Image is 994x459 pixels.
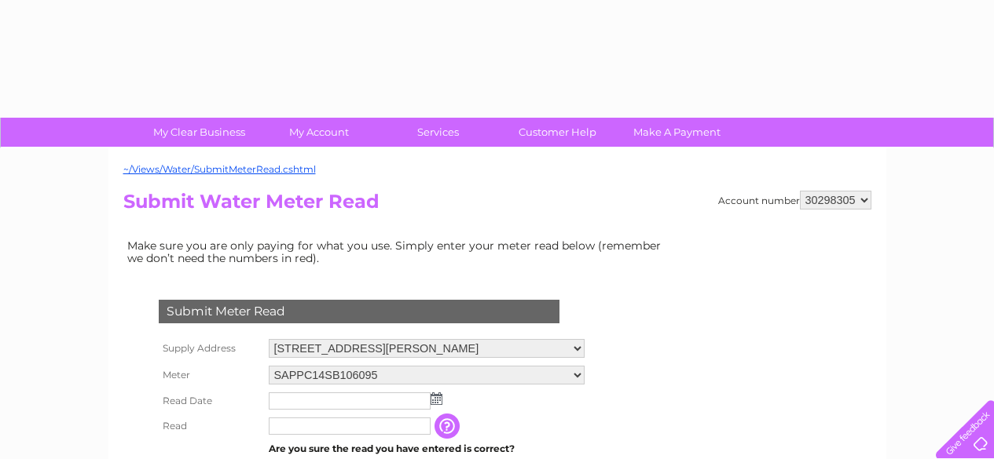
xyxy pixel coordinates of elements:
[123,235,673,268] td: Make sure you are only paying for what you use. Simply enter your meter read below (remember we d...
[435,413,463,439] input: Information
[159,300,559,323] div: Submit Meter Read
[155,362,265,388] th: Meter
[373,118,503,147] a: Services
[612,118,742,147] a: Make A Payment
[155,335,265,362] th: Supply Address
[123,191,871,220] h2: Submit Water Meter Read
[155,413,265,439] th: Read
[134,118,264,147] a: My Clear Business
[254,118,383,147] a: My Account
[123,163,316,175] a: ~/Views/Water/SubmitMeterRead.cshtml
[265,439,589,459] td: Are you sure the read you have entered is correct?
[718,191,871,209] div: Account number
[155,388,265,413] th: Read Date
[431,392,442,405] img: ...
[493,118,622,147] a: Customer Help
